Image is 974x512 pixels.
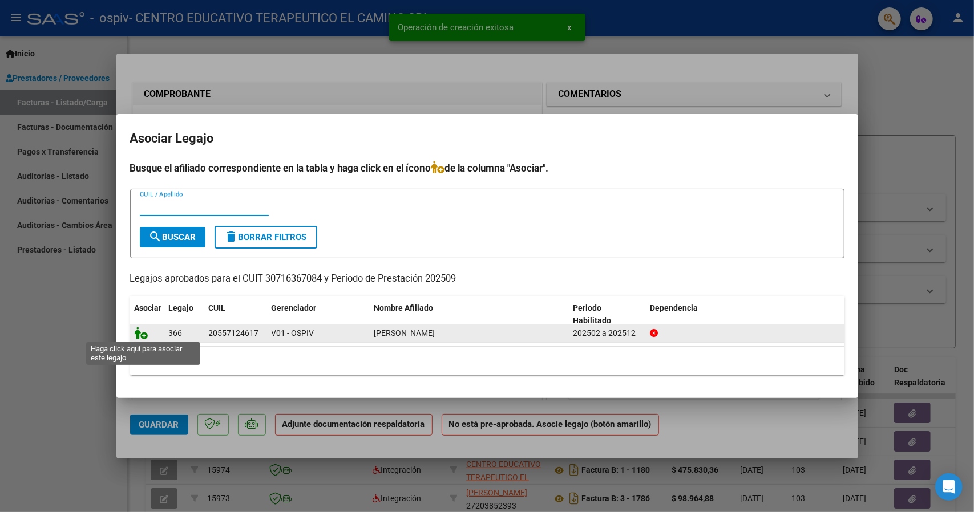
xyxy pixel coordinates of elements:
datatable-header-cell: Gerenciador [267,296,370,334]
div: 20557124617 [209,327,259,340]
button: Buscar [140,227,205,247]
span: Nombre Afiliado [374,303,434,312]
datatable-header-cell: Dependencia [645,296,844,334]
span: Borrar Filtros [225,232,307,242]
span: 366 [169,328,183,338]
span: V01 - OSPIV [272,328,314,338]
button: Borrar Filtros [215,226,317,249]
span: Legajo [169,303,194,312]
div: Open Intercom Messenger [935,473,963,501]
span: Asociar [135,303,162,312]
h4: Busque el afiliado correspondiente en la tabla y haga click en el ícono de la columna "Asociar". [130,161,844,176]
div: 202502 a 202512 [573,327,641,340]
span: Dependencia [650,303,698,312]
p: Legajos aprobados para el CUIT 30716367084 y Período de Prestación 202509 [130,272,844,286]
span: Buscar [149,232,196,242]
h2: Asociar Legajo [130,128,844,149]
span: CUIL [209,303,226,312]
span: GARCIA LUCIO JEREMIAS [374,328,435,338]
span: Gerenciador [272,303,317,312]
mat-icon: delete [225,230,239,243]
datatable-header-cell: Legajo [164,296,204,334]
span: Periodo Habilitado [573,303,611,326]
mat-icon: search [149,230,163,243]
datatable-header-cell: Nombre Afiliado [370,296,569,334]
datatable-header-cell: CUIL [204,296,267,334]
div: 1 registros [130,347,844,375]
datatable-header-cell: Asociar [130,296,164,334]
datatable-header-cell: Periodo Habilitado [568,296,645,334]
